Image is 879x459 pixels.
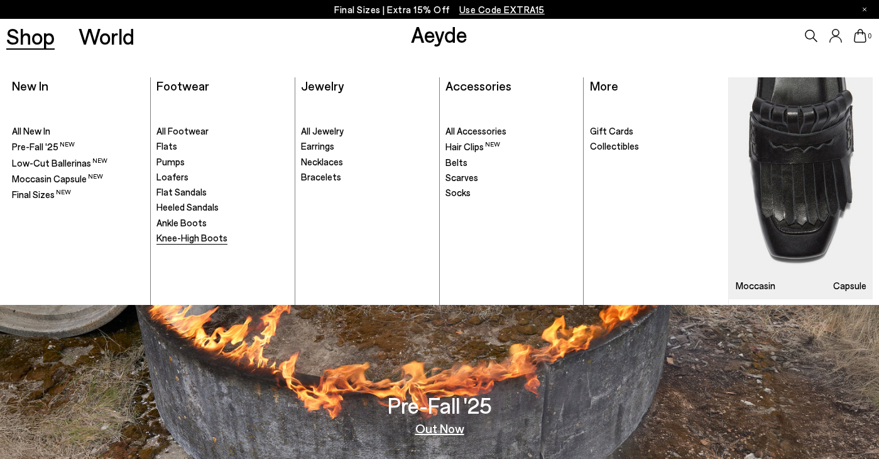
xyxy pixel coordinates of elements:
[12,157,107,169] span: Low-Cut Ballerinas
[156,156,185,167] span: Pumps
[729,77,873,299] img: Mobile_e6eede4d-78b8-4bd1-ae2a-4197e375e133_900x.jpg
[729,77,873,299] a: Moccasin Capsule
[301,125,433,138] a: All Jewelry
[411,21,467,47] a: Aeyde
[854,29,866,43] a: 0
[301,140,433,153] a: Earrings
[833,281,866,290] h3: Capsule
[301,140,334,152] span: Earrings
[301,156,433,169] a: Necklaces
[156,186,207,197] span: Flat Sandals
[301,171,341,182] span: Bracelets
[590,140,723,153] a: Collectibles
[334,2,545,18] p: Final Sizes | Extra 15% Off
[301,156,343,167] span: Necklaces
[590,78,618,93] a: More
[301,171,433,184] a: Bracelets
[12,172,144,185] a: Moccasin Capsule
[156,217,207,228] span: Ankle Boots
[445,172,577,184] a: Scarves
[590,125,633,136] span: Gift Cards
[156,201,219,213] span: Heeled Sandals
[12,141,75,152] span: Pre-Fall '25
[590,140,639,152] span: Collectibles
[445,141,500,152] span: Hair Clips
[12,188,144,201] a: Final Sizes
[301,78,344,93] a: Jewelry
[459,4,545,15] span: Navigate to /collections/ss25-final-sizes
[156,217,288,229] a: Ankle Boots
[12,125,50,136] span: All New In
[156,232,288,245] a: Knee-High Boots
[445,125,577,138] a: All Accessories
[12,173,103,184] span: Moccasin Capsule
[445,187,471,198] span: Socks
[445,78,511,93] a: Accessories
[445,140,577,153] a: Hair Clips
[12,189,71,200] span: Final Sizes
[12,140,144,153] a: Pre-Fall '25
[736,281,775,290] h3: Moccasin
[156,186,288,199] a: Flat Sandals
[12,125,144,138] a: All New In
[156,201,288,214] a: Heeled Sandals
[12,157,144,170] a: Low-Cut Ballerinas
[156,78,209,93] a: Footwear
[156,171,288,184] a: Loafers
[301,125,344,136] span: All Jewelry
[156,125,288,138] a: All Footwear
[445,172,478,183] span: Scarves
[156,171,188,182] span: Loafers
[6,25,55,47] a: Shop
[445,125,506,136] span: All Accessories
[866,33,873,40] span: 0
[156,140,288,153] a: Flats
[590,125,723,138] a: Gift Cards
[156,232,227,243] span: Knee-High Boots
[79,25,134,47] a: World
[415,422,464,434] a: Out Now
[156,156,288,169] a: Pumps
[156,125,209,136] span: All Footwear
[156,140,177,152] span: Flats
[445,187,577,199] a: Socks
[445,157,577,169] a: Belts
[388,394,492,416] h3: Pre-Fall '25
[12,78,48,93] a: New In
[445,157,467,168] span: Belts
